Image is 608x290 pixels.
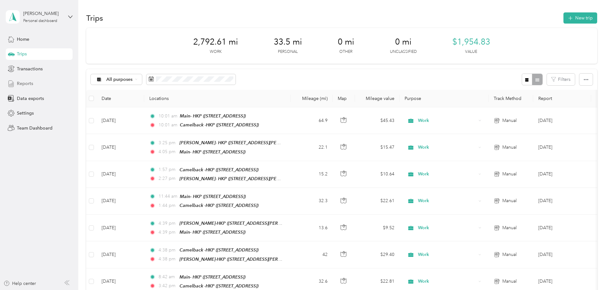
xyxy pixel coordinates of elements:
[180,149,245,154] span: Main- HKP ([STREET_ADDRESS])
[180,274,245,279] span: Main- HKP ([STREET_ADDRESS])
[355,90,399,107] th: Mileage value
[180,140,307,145] span: [PERSON_NAME]- HKP ([STREET_ADDRESS][PERSON_NAME])
[355,107,399,134] td: $45.43
[274,37,302,47] span: 33.5 mi
[96,215,144,241] td: [DATE]
[418,251,476,258] span: Work
[502,144,517,151] span: Manual
[159,122,177,129] span: 10:01 am
[17,125,53,131] span: Team Dashboard
[180,247,258,252] span: Camelback -HKP ([STREET_ADDRESS])
[452,37,490,47] span: $1,954.83
[106,77,133,82] span: All purposes
[291,188,333,215] td: 32.3
[159,193,177,200] span: 11:44 am
[180,167,258,172] span: Camelback -HKP ([STREET_ADDRESS])
[572,254,608,290] iframe: Everlance-gr Chat Button Frame
[355,134,399,161] td: $15.47
[210,49,222,55] p: Work
[159,229,177,236] span: 4:39 pm
[159,175,177,182] span: 2:27 pm
[547,74,575,85] button: Filters
[418,224,476,231] span: Work
[159,256,177,263] span: 4:38 pm
[96,107,144,134] td: [DATE]
[465,49,477,55] p: Value
[96,134,144,161] td: [DATE]
[502,171,517,178] span: Manual
[96,241,144,268] td: [DATE]
[23,10,63,17] div: [PERSON_NAME]
[96,188,144,215] td: [DATE]
[502,197,517,204] span: Manual
[180,283,258,288] span: Camelback -HKP ([STREET_ADDRESS])
[338,37,354,47] span: 0 mi
[180,257,306,262] span: [PERSON_NAME]-HKP ([STREET_ADDRESS][PERSON_NAME])
[339,49,352,55] p: Other
[418,144,476,151] span: Work
[144,90,291,107] th: Locations
[502,251,517,258] span: Manual
[96,161,144,188] td: [DATE]
[159,139,177,146] span: 3:25 pm
[502,224,517,231] span: Manual
[17,51,27,57] span: Trips
[159,273,177,280] span: 8:42 am
[355,161,399,188] td: $10.64
[533,215,591,241] td: Aug 2025
[180,203,258,208] span: Camelback -HKP ([STREET_ADDRESS])
[159,113,177,120] span: 10:01 am
[17,110,34,117] span: Settings
[159,282,177,289] span: 3:42 pm
[291,215,333,241] td: 13.6
[533,161,591,188] td: Aug 2025
[418,171,476,178] span: Work
[291,161,333,188] td: 15.2
[533,107,591,134] td: Aug 2025
[96,90,144,107] th: Date
[180,230,245,235] span: Main- HKP ([STREET_ADDRESS])
[291,107,333,134] td: 64.9
[533,188,591,215] td: Aug 2025
[180,176,307,181] span: [PERSON_NAME]- HKP ([STREET_ADDRESS][PERSON_NAME])
[418,197,476,204] span: Work
[159,148,177,155] span: 4:05 pm
[23,19,57,23] div: Personal dashboard
[180,113,246,118] span: Main- HKP ([STREET_ADDRESS])
[502,117,517,124] span: Manual
[86,15,103,21] h1: Trips
[17,95,44,102] span: Data exports
[4,280,36,287] button: Help center
[333,90,355,107] th: Map
[355,215,399,241] td: $9.52
[563,12,597,24] button: New trip
[399,90,489,107] th: Purpose
[17,66,43,72] span: Transactions
[355,188,399,215] td: $22.61
[418,278,476,285] span: Work
[355,241,399,268] td: $29.40
[418,117,476,124] span: Work
[533,90,591,107] th: Report
[502,278,517,285] span: Manual
[291,134,333,161] td: 22.1
[395,37,412,47] span: 0 mi
[180,194,246,199] span: Main- HKP ([STREET_ADDRESS])
[489,90,533,107] th: Track Method
[17,36,29,43] span: Home
[180,221,306,226] span: [PERSON_NAME]-HKP ([STREET_ADDRESS][PERSON_NAME])
[533,134,591,161] td: Aug 2025
[159,220,177,227] span: 4:39 pm
[159,202,177,209] span: 1:44 pm
[291,90,333,107] th: Mileage (mi)
[17,80,33,87] span: Reports
[180,122,259,127] span: Camelback -HKP ([STREET_ADDRESS])
[159,247,177,254] span: 4:38 pm
[533,241,591,268] td: Aug 2025
[390,49,417,55] p: Unclassified
[193,37,238,47] span: 2,792.61 mi
[159,166,177,173] span: 1:57 pm
[278,49,298,55] p: Personal
[291,241,333,268] td: 42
